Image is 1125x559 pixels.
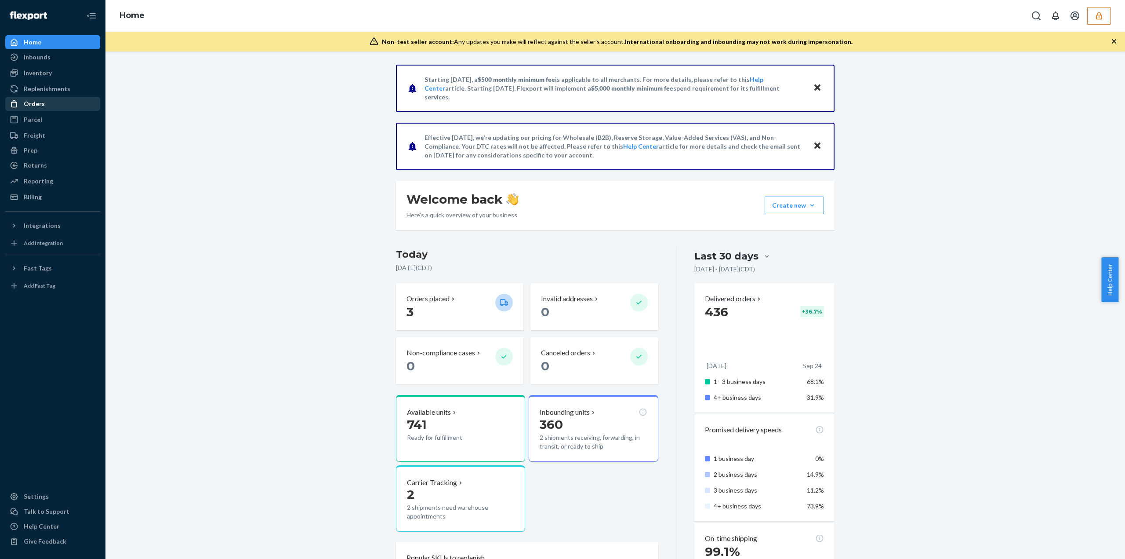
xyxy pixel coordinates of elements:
[5,279,100,293] a: Add Fast Tag
[24,177,53,186] div: Reporting
[530,283,658,330] button: Invalid addresses 0
[24,221,61,230] div: Integrations
[694,265,755,274] p: [DATE] - [DATE] ( CDT )
[24,38,41,47] div: Home
[24,537,66,546] div: Give Feedback
[407,433,488,442] p: Ready for fulfillment
[5,190,100,204] a: Billing
[705,533,757,544] p: On-time shipping
[812,82,823,95] button: Close
[5,519,100,533] a: Help Center
[625,38,853,45] span: International onboarding and inbounding may not work during impersonation.
[24,239,63,247] div: Add Integration
[714,502,800,511] p: 4+ business days
[803,362,822,370] p: Sep 24
[24,264,52,273] div: Fast Tags
[714,470,800,479] p: 2 business days
[425,75,805,102] p: Starting [DATE], a is applicable to all merchants. For more details, please refer to this article...
[112,3,152,29] ol: breadcrumbs
[83,7,100,25] button: Close Navigation
[714,454,800,463] p: 1 business day
[478,76,555,83] span: $500 monthly minimum fee
[5,66,100,80] a: Inventory
[396,248,658,262] h3: Today
[5,50,100,64] a: Inbounds
[396,283,523,330] button: Orders placed 3
[707,362,726,370] p: [DATE]
[705,304,728,319] span: 436
[529,395,658,462] button: Inbounding units3602 shipments receiving, forwarding, in transit, or ready to ship
[541,348,590,358] p: Canceled orders
[541,358,549,373] span: 0
[540,417,563,432] span: 360
[1027,7,1045,25] button: Open Search Box
[5,504,100,519] button: Talk to Support
[5,128,100,142] a: Freight
[714,377,800,386] p: 1 - 3 business days
[406,211,519,219] p: Here’s a quick overview of your business
[407,417,427,432] span: 741
[24,53,51,62] div: Inbounds
[5,534,100,548] button: Give Feedback
[24,492,49,501] div: Settings
[396,337,523,384] button: Non-compliance cases 0
[24,69,52,77] div: Inventory
[425,133,805,160] p: Effective [DATE], we're updating our pricing for Wholesale (B2B), Reserve Storage, Value-Added Se...
[705,294,762,304] p: Delivered orders
[396,395,525,462] button: Available units741Ready for fulfillment
[24,507,69,516] div: Talk to Support
[406,348,475,358] p: Non-compliance cases
[406,191,519,207] h1: Welcome back
[714,486,800,495] p: 3 business days
[406,294,450,304] p: Orders placed
[24,282,55,289] div: Add Fast Tag
[807,394,824,401] span: 31.9%
[5,261,100,275] button: Fast Tags
[694,249,758,263] div: Last 30 days
[382,38,454,45] span: Non-test seller account:
[705,544,740,559] span: 99.1%
[540,433,647,451] p: 2 shipments receiving, forwarding, in transit, or ready to ship
[506,193,519,205] img: hand-wave emoji
[807,378,824,385] span: 68.1%
[591,84,673,92] span: $5,000 monthly minimum fee
[407,487,414,502] span: 2
[24,131,45,140] div: Freight
[705,425,782,435] p: Promised delivery speeds
[812,140,823,153] button: Close
[5,143,100,157] a: Prep
[396,263,658,272] p: [DATE] ( CDT )
[24,115,42,124] div: Parcel
[5,219,100,233] button: Integrations
[807,471,824,478] span: 14.9%
[815,455,824,462] span: 0%
[5,158,100,172] a: Returns
[24,161,47,170] div: Returns
[807,486,824,494] span: 11.2%
[1101,257,1118,302] button: Help Center
[5,82,100,96] a: Replenishments
[120,11,145,20] a: Home
[1047,7,1064,25] button: Open notifications
[541,304,549,319] span: 0
[714,393,800,402] p: 4+ business days
[800,306,824,317] div: + 36.7 %
[540,407,590,417] p: Inbounding units
[541,294,593,304] p: Invalid addresses
[24,522,59,531] div: Help Center
[765,197,824,214] button: Create new
[407,503,514,521] p: 2 shipments need warehouse appointments
[623,142,659,150] a: Help Center
[5,236,100,250] a: Add Integration
[406,358,415,373] span: 0
[396,465,525,532] button: Carrier Tracking22 shipments need warehouse appointments
[5,97,100,111] a: Orders
[1066,7,1084,25] button: Open account menu
[10,11,47,20] img: Flexport logo
[407,478,457,488] p: Carrier Tracking
[5,490,100,504] a: Settings
[807,502,824,510] span: 73.9%
[382,37,853,46] div: Any updates you make will reflect against the seller's account.
[24,99,45,108] div: Orders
